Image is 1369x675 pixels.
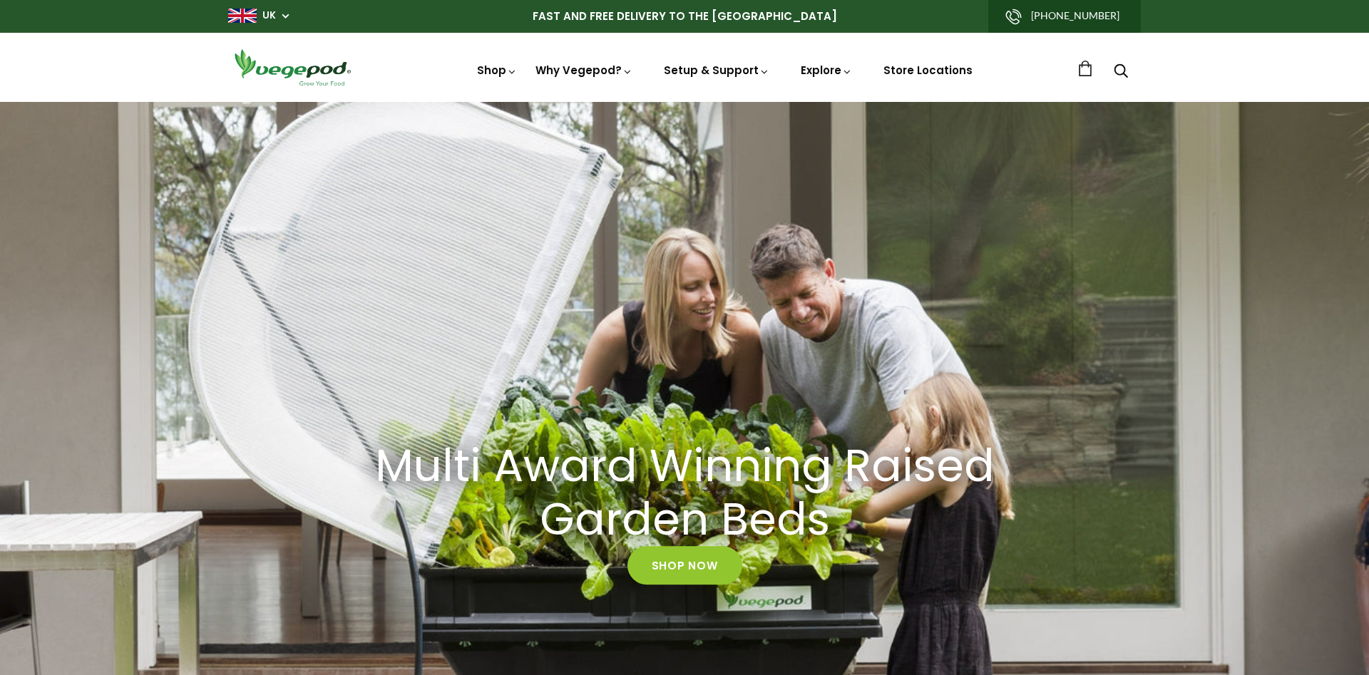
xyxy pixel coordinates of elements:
a: UK [262,9,276,23]
h2: Multi Award Winning Raised Garden Beds [364,440,1005,547]
a: Store Locations [883,63,973,78]
img: Vegepod [228,47,357,88]
a: Shop [477,63,517,78]
a: Search [1114,65,1128,80]
a: Shop Now [627,547,742,585]
a: Setup & Support [664,63,769,78]
a: Multi Award Winning Raised Garden Beds [346,440,1023,547]
img: gb_large.png [228,9,257,23]
a: Why Vegepod? [535,63,632,78]
a: Explore [801,63,852,78]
